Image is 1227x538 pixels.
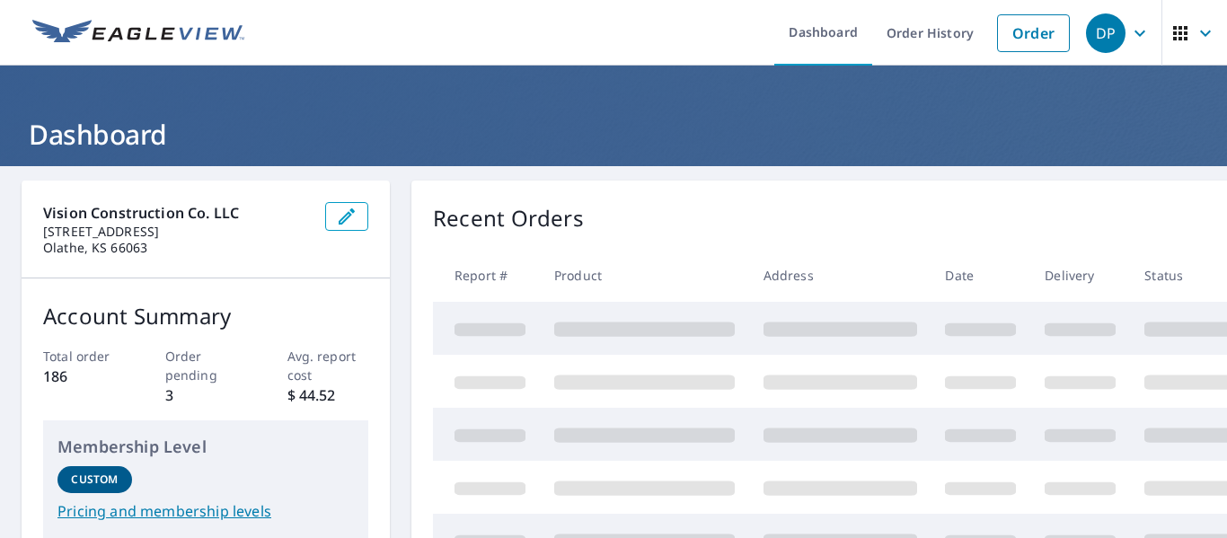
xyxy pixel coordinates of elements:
[997,14,1070,52] a: Order
[22,116,1205,153] h1: Dashboard
[43,366,125,387] p: 186
[71,472,118,488] p: Custom
[57,500,354,522] a: Pricing and membership levels
[433,249,540,302] th: Report #
[43,240,311,256] p: Olathe, KS 66063
[287,347,369,384] p: Avg. report cost
[749,249,931,302] th: Address
[165,347,247,384] p: Order pending
[287,384,369,406] p: $ 44.52
[43,300,368,332] p: Account Summary
[43,224,311,240] p: [STREET_ADDRESS]
[1086,13,1125,53] div: DP
[1030,249,1130,302] th: Delivery
[540,249,749,302] th: Product
[931,249,1030,302] th: Date
[433,202,584,234] p: Recent Orders
[165,384,247,406] p: 3
[57,435,354,459] p: Membership Level
[43,202,311,224] p: Vision Construction Co. LLC
[43,347,125,366] p: Total order
[32,20,244,47] img: EV Logo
